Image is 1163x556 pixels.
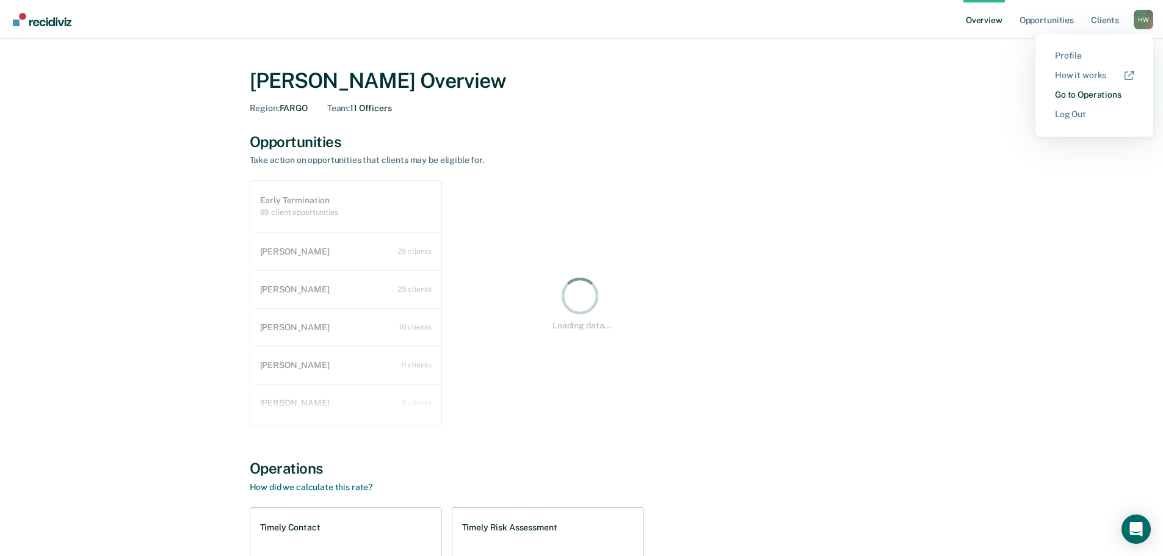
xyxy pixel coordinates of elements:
a: [PERSON_NAME] 29 clients [255,234,441,269]
span: Team : [327,103,350,113]
a: How it works [1055,70,1134,81]
div: 4 clients [402,399,432,407]
div: Open Intercom Messenger [1121,514,1151,544]
div: Profile menu [1035,34,1153,137]
div: 16 clients [399,323,432,331]
div: 25 clients [397,285,432,294]
div: Opportunities [250,133,914,151]
div: 29 clients [397,247,432,256]
button: Profile dropdown button [1134,10,1153,29]
a: Go to Operations [1055,90,1134,100]
a: [PERSON_NAME] 16 clients [255,310,441,345]
a: Profile [1055,51,1134,61]
div: [PERSON_NAME] [260,360,335,370]
a: Log Out [1055,109,1134,120]
div: Operations [250,460,914,477]
a: [PERSON_NAME] 25 clients [255,272,441,307]
div: [PERSON_NAME] [260,247,335,257]
div: FARGO [250,103,308,114]
div: [PERSON_NAME] [260,284,335,295]
div: H W [1134,10,1153,29]
div: [PERSON_NAME] [260,398,335,408]
h1: Timely Contact [260,522,321,533]
span: Region : [250,103,280,113]
h1: Early Termination [260,195,338,206]
div: 11 Officers [327,103,392,114]
h2: 89 client opportunities [260,208,338,217]
div: [PERSON_NAME] Overview [250,68,914,93]
img: Recidiviz [13,13,71,26]
a: [PERSON_NAME] 11 clients [255,348,441,383]
a: [PERSON_NAME] 4 clients [255,386,441,421]
div: Take action on opportunities that clients may be eligible for. [250,155,677,165]
a: How did we calculate this rate? [250,482,373,492]
h1: Timely Risk Assessment [462,522,557,533]
div: [PERSON_NAME] [260,322,335,333]
div: 11 clients [400,361,432,369]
